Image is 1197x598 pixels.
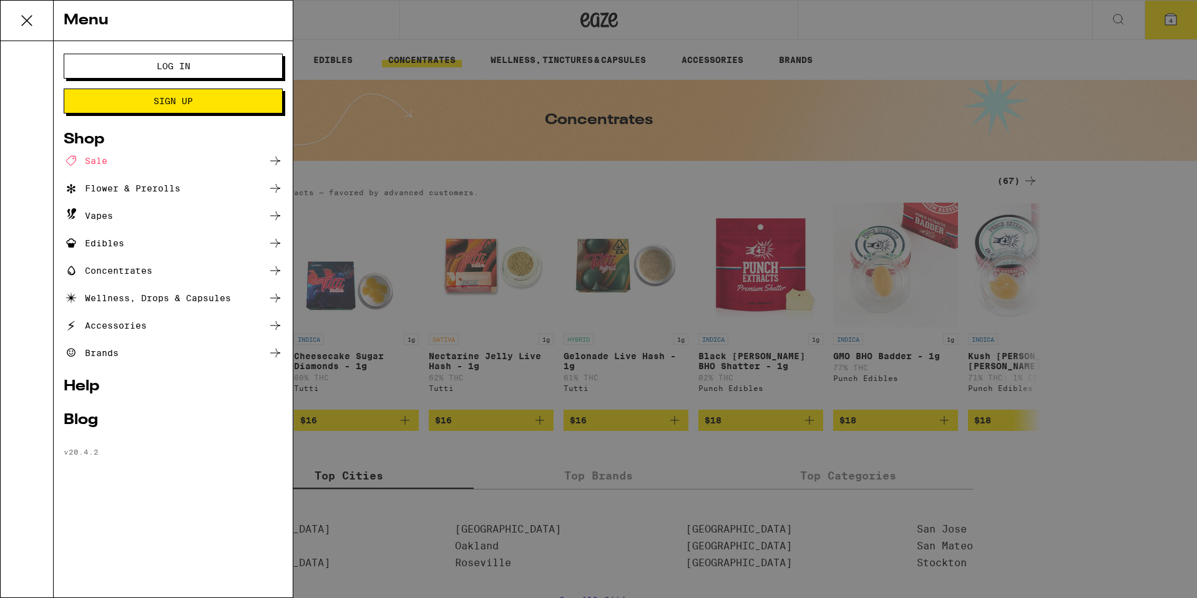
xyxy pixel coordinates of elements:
[64,263,152,278] div: Concentrates
[64,153,283,168] a: Sale
[64,318,283,333] a: Accessories
[64,236,124,251] div: Edibles
[64,181,180,196] div: Flower & Prerolls
[54,1,293,41] div: Menu
[1,1,682,90] button: Redirect to URL
[154,97,193,105] span: Sign Up
[64,345,119,360] div: Brands
[64,413,283,428] a: Blog
[64,236,283,251] a: Edibles
[64,318,147,333] div: Accessories
[7,9,90,19] span: Hi. Need any help?
[64,263,283,278] a: Concentrates
[64,208,113,223] div: Vapes
[64,291,283,306] a: Wellness, Drops & Capsules
[157,62,190,70] span: Log In
[64,54,283,79] button: Log In
[64,208,283,223] a: Vapes
[64,96,283,106] a: Sign Up
[64,379,283,394] a: Help
[64,89,283,113] button: Sign Up
[64,448,99,456] span: v 20.4.2
[64,153,107,168] div: Sale
[64,345,283,360] a: Brands
[64,61,283,71] a: Log In
[64,132,283,147] a: Shop
[64,291,231,306] div: Wellness, Drops & Capsules
[64,181,283,196] a: Flower & Prerolls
